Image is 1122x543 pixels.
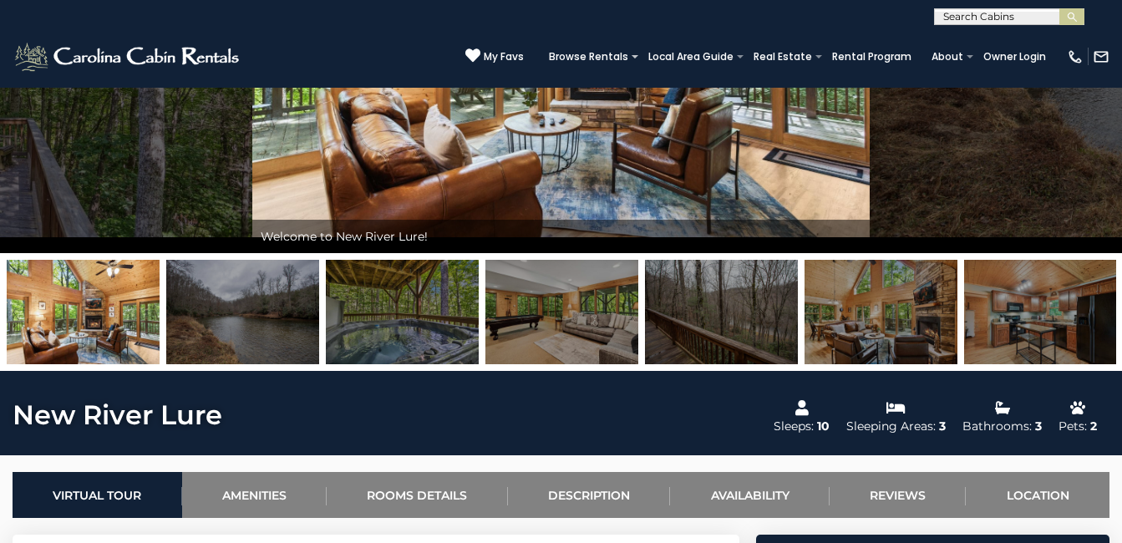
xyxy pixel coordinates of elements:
a: Owner Login [975,45,1054,69]
div: Welcome to New River Lure! [252,220,870,253]
a: Amenities [182,472,327,518]
img: phone-regular-white.png [1067,48,1084,65]
a: Description [508,472,671,518]
a: Browse Rentals [541,45,637,69]
img: 166962885 [326,260,479,364]
a: Reviews [830,472,967,518]
img: 163276313 [166,260,319,364]
a: My Favs [465,48,524,65]
a: About [923,45,972,69]
img: White-1-2.png [13,40,244,74]
a: Availability [670,472,830,518]
span: My Favs [484,49,524,64]
a: Location [966,472,1109,518]
img: 166962864 [964,260,1117,364]
img: 163276316 [645,260,798,364]
img: 166962861 [805,260,957,364]
a: Rooms Details [327,472,508,518]
img: 166962878 [485,260,638,364]
a: Real Estate [745,45,820,69]
a: Local Area Guide [640,45,742,69]
a: Virtual Tour [13,472,182,518]
a: Rental Program [824,45,920,69]
img: mail-regular-white.png [1093,48,1109,65]
img: 166962862 [7,260,160,364]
